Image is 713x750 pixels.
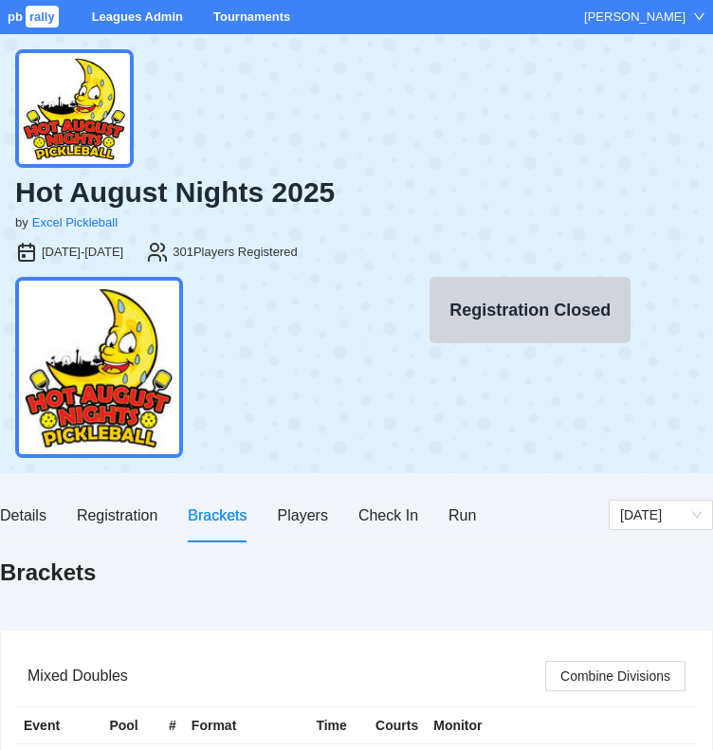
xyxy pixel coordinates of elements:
img: hot-aug.png [15,49,134,168]
div: # [169,715,176,736]
a: pbrally [8,9,62,24]
div: 301 Players Registered [173,243,298,262]
div: Format [192,715,302,736]
div: Registration [77,503,157,527]
span: down [693,10,705,23]
div: Check In [358,503,418,527]
button: Combine Divisions [545,661,686,691]
div: Event [24,715,94,736]
span: Sunday [620,501,702,529]
span: pb [8,9,23,24]
div: Players [278,503,328,527]
div: [PERSON_NAME] [584,8,686,27]
div: Mixed Doubles [27,649,545,703]
img: hot-aug.png [15,277,183,457]
div: [DATE]-[DATE] [42,243,123,262]
div: Hot August Nights 2025 [15,175,698,210]
a: Excel Pickleball [32,215,118,229]
div: by [15,213,28,232]
div: Pool [109,715,154,736]
button: Registration Closed [430,277,631,343]
div: Brackets [188,503,247,527]
a: Leagues Admin [92,9,183,24]
span: rally [26,6,59,27]
div: Time [316,715,360,736]
div: Courts [375,715,418,736]
span: Combine Divisions [560,666,670,686]
a: Tournaments [213,9,290,24]
div: Monitor [433,715,547,736]
div: Run [448,503,476,527]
